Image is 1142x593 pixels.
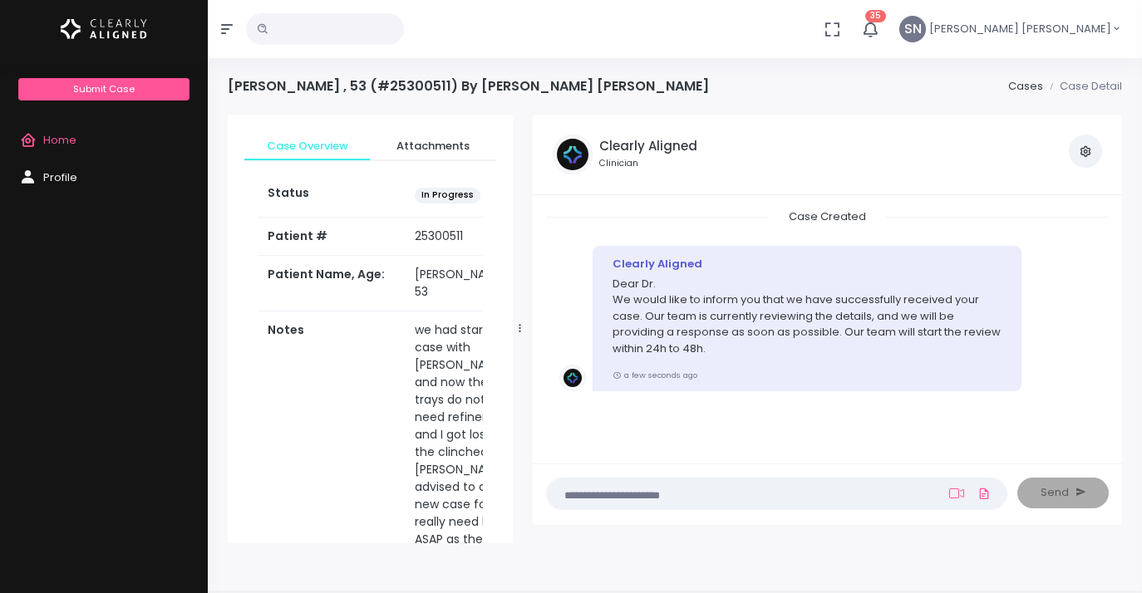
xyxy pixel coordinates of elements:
span: Home [43,132,76,148]
th: Status [258,174,405,217]
p: Dear Dr. We would like to inform you that we have successfully received your case. Our team is cu... [613,276,1002,357]
a: Cases [1008,78,1043,94]
span: SN [899,16,926,42]
small: Clinician [599,157,697,170]
td: 25300511 [405,218,537,256]
div: scrollable content [228,115,513,543]
div: Clearly Aligned [613,256,1002,272]
th: Patient # [258,217,405,256]
th: Notes [258,311,405,593]
img: Logo Horizontal [61,12,147,47]
span: 35 [865,10,886,22]
th: Patient Name, Age: [258,256,405,311]
h5: Clearly Aligned [599,139,697,154]
td: [PERSON_NAME] , 53 [405,256,537,311]
span: Case Overview [258,138,357,154]
td: we had started the case with [PERSON_NAME] and now the upper trays do not fit and need refinement... [405,311,537,593]
small: a few seconds ago [613,370,697,380]
span: Profile [43,169,77,185]
a: Add Files [974,478,994,508]
span: Attachments [383,138,482,154]
div: scrollable content [546,208,1109,448]
a: Submit Case [18,78,189,100]
span: In Progress [415,188,480,203]
li: Case Detail [1043,78,1122,95]
h4: [PERSON_NAME] , 53 (#25300511) By [PERSON_NAME] [PERSON_NAME] [228,78,709,94]
span: Submit Case [73,82,135,96]
span: Case Created [769,203,886,229]
span: [PERSON_NAME] [PERSON_NAME] [929,21,1111,37]
a: Add Loom Video [946,487,967,500]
